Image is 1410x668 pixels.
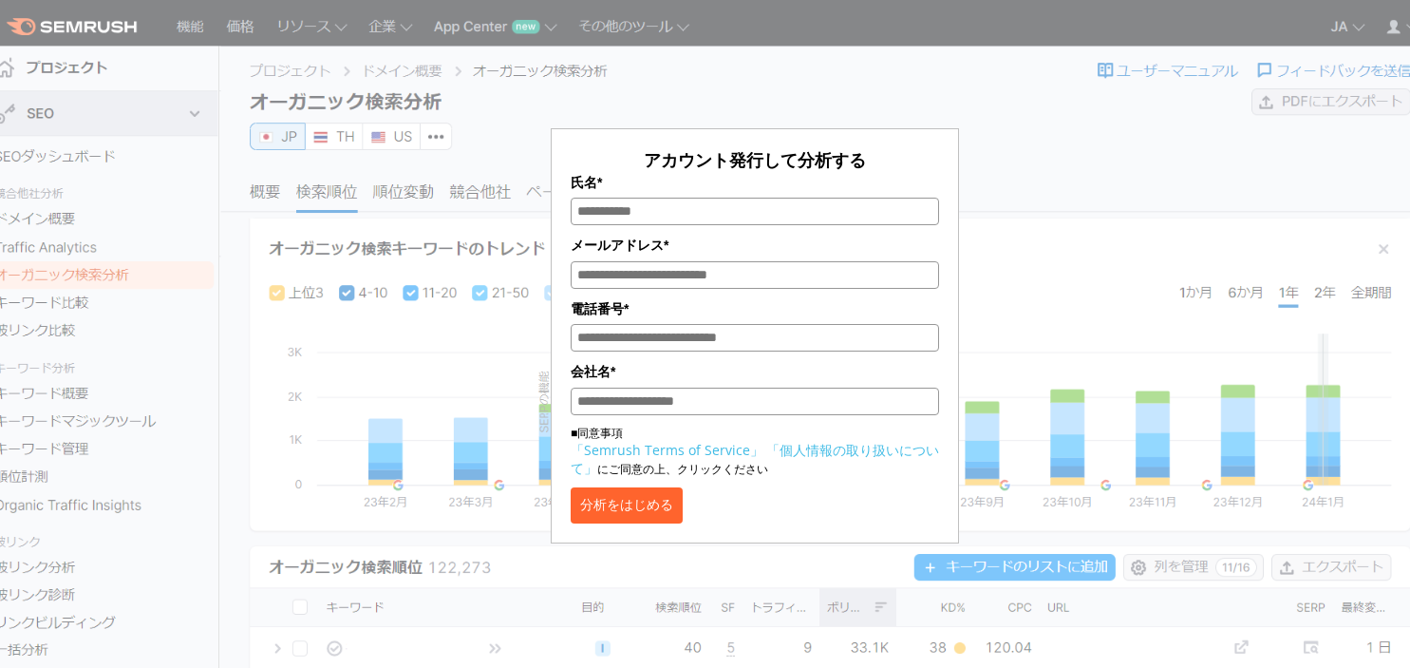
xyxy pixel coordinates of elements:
a: 「Semrush Terms of Service」 [571,441,763,459]
p: ■同意事項 にご同意の上、クリックください [571,425,939,478]
label: 電話番号* [571,298,939,319]
span: アカウント発行して分析する [644,148,866,171]
a: 「個人情報の取り扱いについて」 [571,441,939,477]
label: メールアドレス* [571,235,939,256]
button: 分析をはじめる [571,487,683,524]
